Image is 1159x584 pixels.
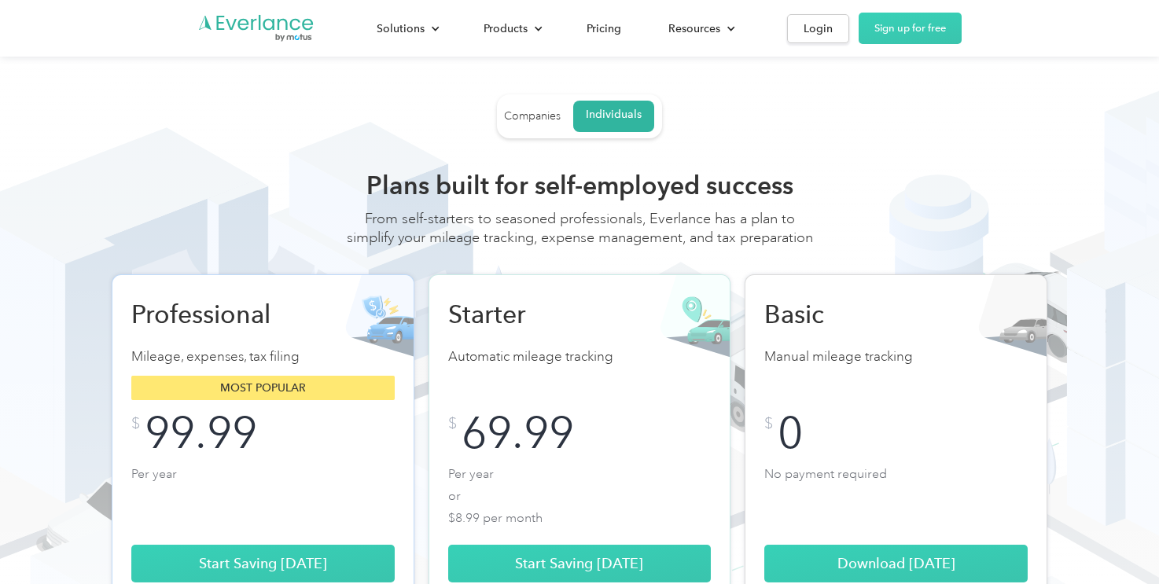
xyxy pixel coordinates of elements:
p: Manual mileage tracking [764,346,1028,368]
div: 69.99 [462,416,574,450]
div: From self-starters to seasoned professionals, Everlance has a plan to simplify your mileage track... [344,209,815,263]
div: Pricing [587,19,621,39]
div: Products [484,19,528,39]
div: $ [448,416,457,432]
a: Download [DATE] [764,545,1028,582]
h2: Plans built for self-employed success [344,170,815,201]
div: $ [764,416,773,432]
div: Login [804,19,833,39]
div: 99.99 [145,416,257,450]
a: Start Saving [DATE] [448,545,712,582]
a: Go to homepage [197,13,315,43]
div: $ [131,416,140,432]
h2: Starter [448,299,613,330]
a: Sign up for free [859,13,962,44]
a: Pricing [571,15,637,42]
p: Per year or $8.99 per month [448,463,712,526]
a: Login [787,14,849,43]
div: 0 [778,416,803,450]
div: Companies [504,109,561,123]
a: Start Saving [DATE] [131,545,395,582]
p: No payment required [764,463,1028,526]
div: Solutions [377,19,425,39]
h2: Basic [764,299,929,330]
div: Most popular [131,376,395,400]
div: Individuals [586,108,642,122]
h2: Professional [131,299,296,330]
p: Automatic mileage tracking [448,346,712,368]
div: Resources [668,19,720,39]
p: Mileage, expenses, tax filing [131,346,395,368]
p: Per year [131,463,395,526]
